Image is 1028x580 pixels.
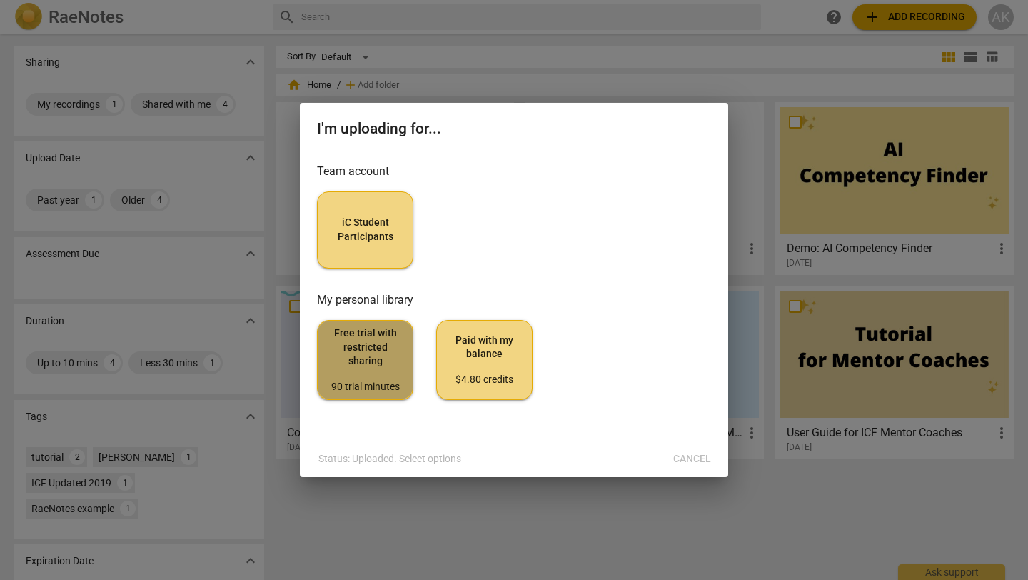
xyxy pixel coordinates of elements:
[448,373,520,387] div: $4.80 credits
[329,380,401,394] div: 90 trial minutes
[317,320,413,400] button: Free trial with restricted sharing90 trial minutes
[317,191,413,269] button: iC Student Participants
[317,291,711,309] h3: My personal library
[329,326,401,394] span: Free trial with restricted sharing
[448,334,520,387] span: Paid with my balance
[318,451,461,466] p: Status: Uploaded. Select options
[317,163,711,180] h3: Team account
[329,216,401,244] span: iC Student Participants
[317,120,711,138] h2: I'm uploading for...
[436,320,533,400] button: Paid with my balance$4.80 credits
